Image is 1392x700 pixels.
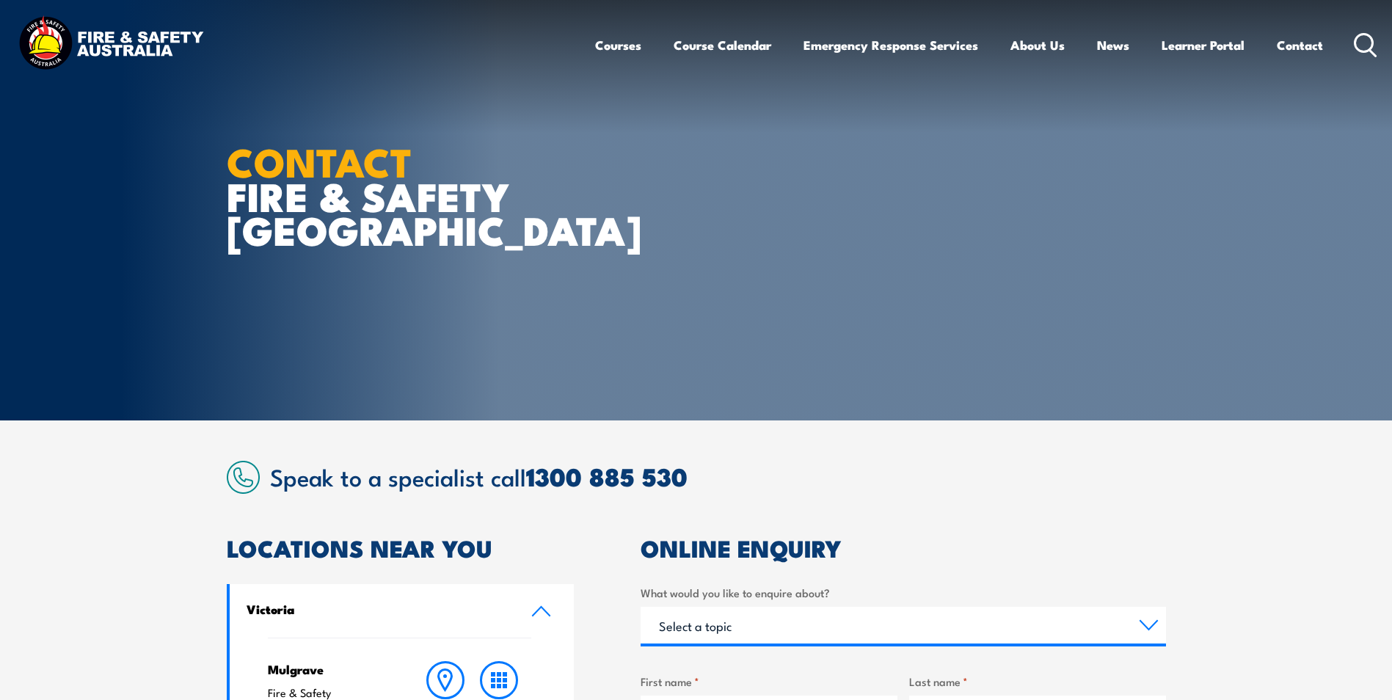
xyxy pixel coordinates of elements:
[674,26,771,65] a: Course Calendar
[270,463,1166,489] h2: Speak to a specialist call
[230,584,575,638] a: Victoria
[227,537,575,558] h2: LOCATIONS NEAR YOU
[909,673,1166,690] label: Last name
[526,456,688,495] a: 1300 885 530
[247,601,509,617] h4: Victoria
[641,537,1166,558] h2: ONLINE ENQUIRY
[595,26,641,65] a: Courses
[1277,26,1323,65] a: Contact
[1010,26,1065,65] a: About Us
[1097,26,1129,65] a: News
[227,130,412,191] strong: CONTACT
[641,673,897,690] label: First name
[1162,26,1245,65] a: Learner Portal
[268,661,390,677] h4: Mulgrave
[641,584,1166,601] label: What would you like to enquire about?
[804,26,978,65] a: Emergency Response Services
[227,144,589,247] h1: FIRE & SAFETY [GEOGRAPHIC_DATA]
